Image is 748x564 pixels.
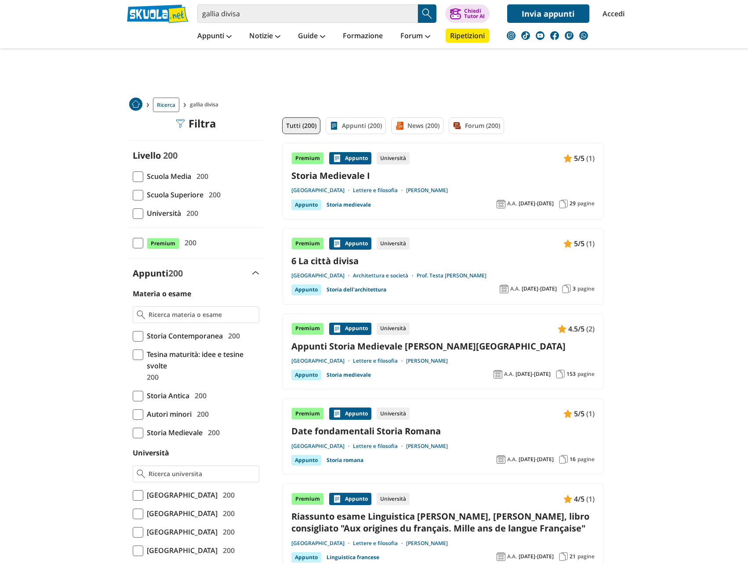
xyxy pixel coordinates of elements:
div: Appunto [329,493,371,505]
span: pagine [577,200,595,207]
a: [GEOGRAPHIC_DATA] [291,540,353,547]
a: Storia medievale [327,370,371,380]
div: Appunto [291,455,321,466]
span: 200 [219,508,235,519]
img: facebook [550,31,559,40]
span: Tesina maturità: idee e tesine svolte [143,349,259,371]
div: Chiedi Tutor AI [464,8,485,19]
span: A.A. [507,553,517,560]
span: 200 [183,207,198,219]
a: Tutti (200) [282,117,320,134]
a: Architettura e società [353,272,417,279]
span: 29 [570,200,576,207]
img: Forum filtro contenuto [453,121,461,130]
img: Pagine [562,284,571,293]
a: [PERSON_NAME] [406,187,448,194]
img: Anno accademico [500,284,508,293]
span: 5/5 [574,153,585,164]
span: Premium [147,238,179,249]
img: Appunti contenuto [333,239,341,248]
span: 200 [191,390,207,401]
a: [GEOGRAPHIC_DATA] [291,443,353,450]
img: Pagine [559,552,568,561]
input: Cerca appunti, riassunti o versioni [197,4,418,23]
div: Appunto [291,370,321,380]
img: youtube [536,31,545,40]
img: Anno accademico [494,370,502,378]
a: Storia Medievale I [291,170,595,182]
a: Forum (200) [449,117,504,134]
a: Riassunto esame Linguistica [PERSON_NAME], [PERSON_NAME], libro consigliato "Aux origines du fran... [291,510,595,534]
a: Lettere e filosofia [353,443,406,450]
a: Appunti [195,29,234,44]
a: Storia dell'architettura [327,284,386,295]
div: Filtra [176,117,216,130]
span: Università [143,207,181,219]
span: 200 [205,189,221,200]
a: [PERSON_NAME] [406,540,448,547]
a: Invia appunti [507,4,589,23]
span: [DATE]-[DATE] [519,553,554,560]
span: 200 [219,545,235,556]
img: Appunti contenuto [563,154,572,163]
span: 200 [168,267,183,279]
a: Ricerca [153,98,179,112]
span: [DATE]-[DATE] [519,456,554,463]
span: 3 [573,285,576,292]
img: Cerca appunti, riassunti o versioni [421,7,434,20]
div: Università [377,493,410,505]
div: Università [377,237,410,250]
a: [GEOGRAPHIC_DATA] [291,187,353,194]
div: Appunto [329,408,371,420]
label: Università [133,448,169,458]
img: Appunti filtro contenuto [330,121,338,130]
img: News filtro contenuto [395,121,404,130]
span: Storia Contemporanea [143,330,223,342]
span: A.A. [510,285,520,292]
span: pagine [577,285,595,292]
span: A.A. [504,371,514,378]
a: Forum [398,29,432,44]
a: Ripetizioni [446,29,489,43]
a: Formazione [341,29,385,44]
span: pagine [577,456,595,463]
input: Ricerca materia o esame [149,310,255,319]
span: 200 [219,489,235,501]
div: Premium [291,493,324,505]
label: Livello [133,149,161,161]
a: 6 La città divisa [291,255,595,267]
button: ChiediTutor AI [445,4,490,23]
a: Accedi [603,4,621,23]
img: Appunti contenuto [333,324,341,333]
span: 16 [570,456,576,463]
span: [DATE]-[DATE] [516,371,551,378]
div: Appunto [329,152,371,164]
img: Appunti contenuto [333,495,341,503]
img: Pagine [556,370,565,378]
span: 200 [225,330,240,342]
label: Materia o esame [133,289,191,298]
img: instagram [507,31,516,40]
img: Anno accademico [497,552,505,561]
span: [GEOGRAPHIC_DATA] [143,489,218,501]
a: [GEOGRAPHIC_DATA] [291,357,353,364]
img: Appunti contenuto [558,324,566,333]
span: 21 [570,553,576,560]
a: Storia romana [327,455,363,466]
img: Anno accademico [497,200,505,208]
div: Appunto [291,552,321,563]
a: Guide [296,29,327,44]
a: Date fondamentali Storia Romana [291,425,595,437]
img: WhatsApp [579,31,588,40]
img: Pagine [559,200,568,208]
span: [GEOGRAPHIC_DATA] [143,508,218,519]
button: Search Button [418,4,436,23]
a: Notizie [247,29,283,44]
img: Ricerca universita [137,469,145,478]
img: Appunti contenuto [333,409,341,418]
div: Università [377,408,410,420]
img: twitch [565,31,574,40]
div: Appunto [329,237,371,250]
img: Apri e chiudi sezione [252,271,259,275]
